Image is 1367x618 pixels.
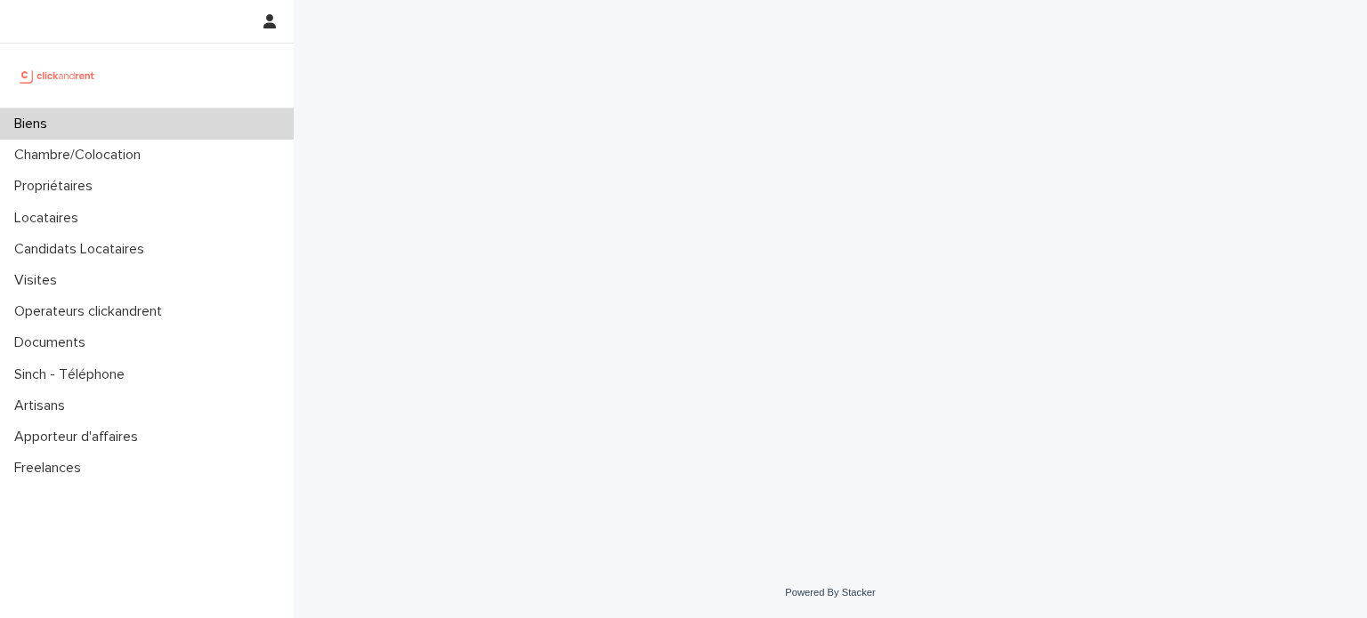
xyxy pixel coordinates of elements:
p: Locataires [7,210,93,227]
p: Chambre/Colocation [7,147,155,164]
p: Documents [7,334,100,351]
p: Candidats Locataires [7,241,158,258]
p: Operateurs clickandrent [7,303,176,320]
a: Powered By Stacker [785,587,875,598]
img: UCB0brd3T0yccxBKYDjQ [14,58,101,93]
p: Propriétaires [7,178,107,195]
p: Artisans [7,397,79,414]
p: Sinch - Téléphone [7,366,139,383]
p: Visites [7,272,71,289]
p: Apporteur d'affaires [7,429,152,445]
p: Freelances [7,460,95,477]
p: Biens [7,116,61,132]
